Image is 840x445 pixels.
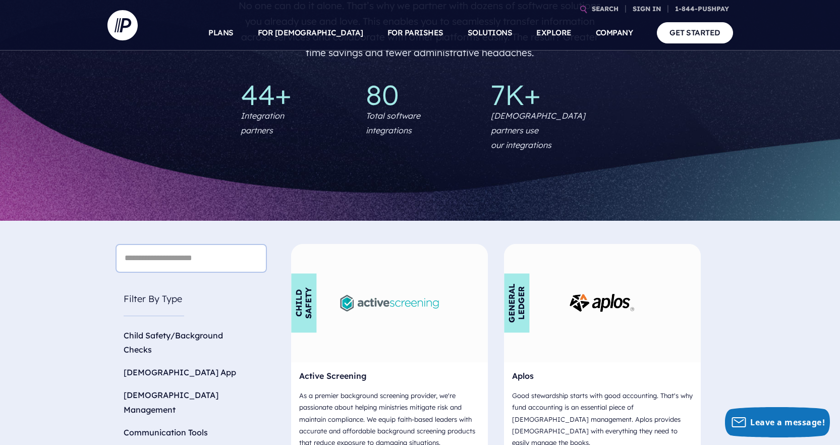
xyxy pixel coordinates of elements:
[241,81,350,109] p: 44+
[291,274,316,333] div: Child Safety
[750,417,825,428] span: Leave a message!
[116,384,267,421] li: [DEMOGRAPHIC_DATA] Management
[536,15,572,51] a: EXPLORE
[387,15,443,51] a: FOR PARISHES
[340,295,438,311] img: Active Screening - Logo
[208,15,234,51] a: PLANS
[366,81,475,109] p: 80
[512,370,693,385] h6: Aplos
[657,22,733,43] a: GET STARTED
[299,370,480,385] h6: Active Screening
[116,283,267,324] h5: Filter By Type
[468,15,513,51] a: SOLUTIONS
[258,15,363,51] a: FOR [DEMOGRAPHIC_DATA]
[570,294,635,312] img: Aplos - Logo
[596,15,633,51] a: COMPANY
[116,361,267,384] li: [DEMOGRAPHIC_DATA] App
[366,109,420,138] p: Total software integrations
[491,109,600,152] p: [DEMOGRAPHIC_DATA] partners use our integrations
[504,274,529,333] div: General Ledger
[116,421,267,444] li: Communication Tools
[116,324,267,362] li: Child Safety/Background Checks
[491,81,600,109] p: 7K+
[241,109,284,138] p: Integration partners
[725,407,830,437] button: Leave a message!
